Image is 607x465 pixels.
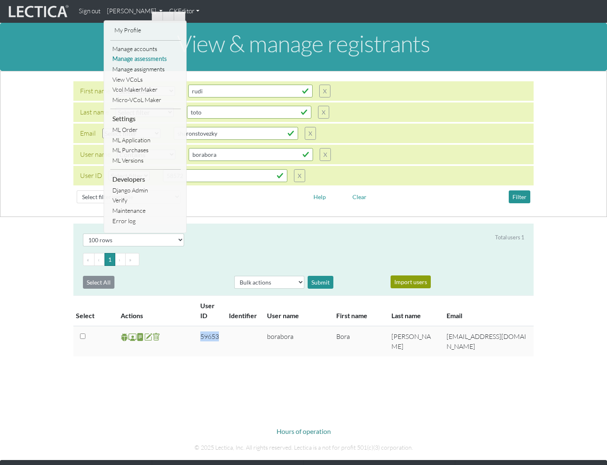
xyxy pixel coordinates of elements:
th: User name [262,295,331,326]
div: Last name [80,107,109,117]
button: X [320,148,331,161]
a: ML Application [110,135,181,146]
th: Email [442,295,534,326]
a: ML Versions [110,156,181,166]
th: Identifier [224,295,262,326]
td: [PERSON_NAME] [386,326,442,356]
a: Verify [110,195,181,206]
span: Staff [129,332,136,342]
button: X [318,106,329,119]
h1: View & manage registrants [7,31,600,56]
th: Actions [116,295,195,326]
span: account update [144,332,152,342]
div: User ID [80,170,102,180]
td: borabora [262,326,331,356]
span: reports [136,332,144,342]
div: Submit [308,276,333,289]
a: Micro-VCoL Maker [110,95,181,105]
div: User name [80,149,111,159]
a: ML Order [110,125,181,135]
div: Total users 1 [495,234,524,241]
a: Error log [110,216,181,226]
td: Bora [331,326,386,356]
div: First name [80,86,110,96]
td: [EMAIL_ADDRESS][DOMAIN_NAME] [442,326,534,356]
ul: Pagination [83,253,524,266]
a: Highlight [152,12,163,21]
a: Hours of operation [277,427,331,435]
td: 59653 [195,326,224,356]
th: First name [331,295,386,326]
a: ML Purchases [110,145,181,156]
button: Go to page 1 [104,253,115,266]
li: Settings [110,112,181,125]
button: X [319,85,330,97]
a: Help [310,192,330,200]
th: User ID [195,295,224,326]
a: Sign out [75,3,104,19]
li: Developers [110,173,181,185]
a: Vcol MakerMaker [110,85,181,95]
div: Email [80,128,96,138]
span: delete [152,332,160,342]
button: Import users [391,275,431,288]
p: © 2025 Lectica, Inc. All rights reserved. Lectica is a not for profit 501(c)(3) corporation. [73,443,534,452]
a: [PERSON_NAME] [104,3,166,19]
a: Manage assignments [110,64,181,75]
a: CKEditor [166,3,203,19]
th: Last name [386,295,442,326]
button: X [294,169,305,182]
a: Maintenance [110,206,181,216]
a: Search in Google [174,12,185,21]
button: Filter [509,190,530,203]
a: Manage assessments [110,54,181,64]
button: Select All [83,276,114,289]
a: Manage accounts [110,44,181,54]
img: lecticalive [7,4,69,19]
button: X [305,127,316,140]
button: Help [310,190,330,203]
a: Django Admin [110,185,181,196]
a: My Profile [112,25,179,36]
button: Clear [349,190,370,203]
a: Highlight & Sticky note [163,12,174,21]
th: Select [73,295,116,326]
a: View VCoLs [110,75,181,85]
